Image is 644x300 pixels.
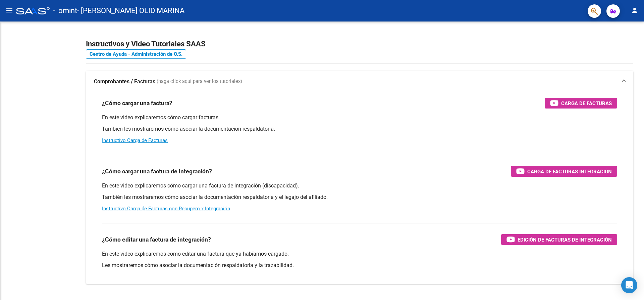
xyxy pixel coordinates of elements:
p: En este video explicaremos cómo editar una factura que ya habíamos cargado. [102,250,617,258]
div: Comprobantes / Facturas (haga click aquí para ver los tutoriales) [86,92,633,284]
span: - [PERSON_NAME] OLID MARINA [77,3,184,18]
p: También les mostraremos cómo asociar la documentación respaldatoria. [102,125,617,133]
button: Edición de Facturas de integración [501,234,617,245]
span: Carga de Facturas [561,99,612,108]
a: Instructivo Carga de Facturas [102,137,168,143]
a: Centro de Ayuda - Administración de O.S. [86,49,186,59]
mat-icon: person [631,6,639,14]
h3: ¿Cómo editar una factura de integración? [102,235,211,244]
span: - omint [53,3,77,18]
h2: Instructivos y Video Tutoriales SAAS [86,38,633,50]
span: Edición de Facturas de integración [518,235,612,244]
mat-icon: menu [5,6,13,14]
mat-expansion-panel-header: Comprobantes / Facturas (haga click aquí para ver los tutoriales) [86,71,633,92]
button: Carga de Facturas [545,98,617,109]
span: Carga de Facturas Integración [527,167,612,176]
p: En este video explicaremos cómo cargar una factura de integración (discapacidad). [102,182,617,189]
h3: ¿Cómo cargar una factura? [102,98,172,108]
p: Les mostraremos cómo asociar la documentación respaldatoria y la trazabilidad. [102,262,617,269]
p: En este video explicaremos cómo cargar facturas. [102,114,617,121]
div: Open Intercom Messenger [621,277,637,293]
h3: ¿Cómo cargar una factura de integración? [102,167,212,176]
button: Carga de Facturas Integración [511,166,617,177]
a: Instructivo Carga de Facturas con Recupero x Integración [102,206,230,212]
p: También les mostraremos cómo asociar la documentación respaldatoria y el legajo del afiliado. [102,194,617,201]
span: (haga click aquí para ver los tutoriales) [157,78,242,85]
strong: Comprobantes / Facturas [94,78,155,85]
